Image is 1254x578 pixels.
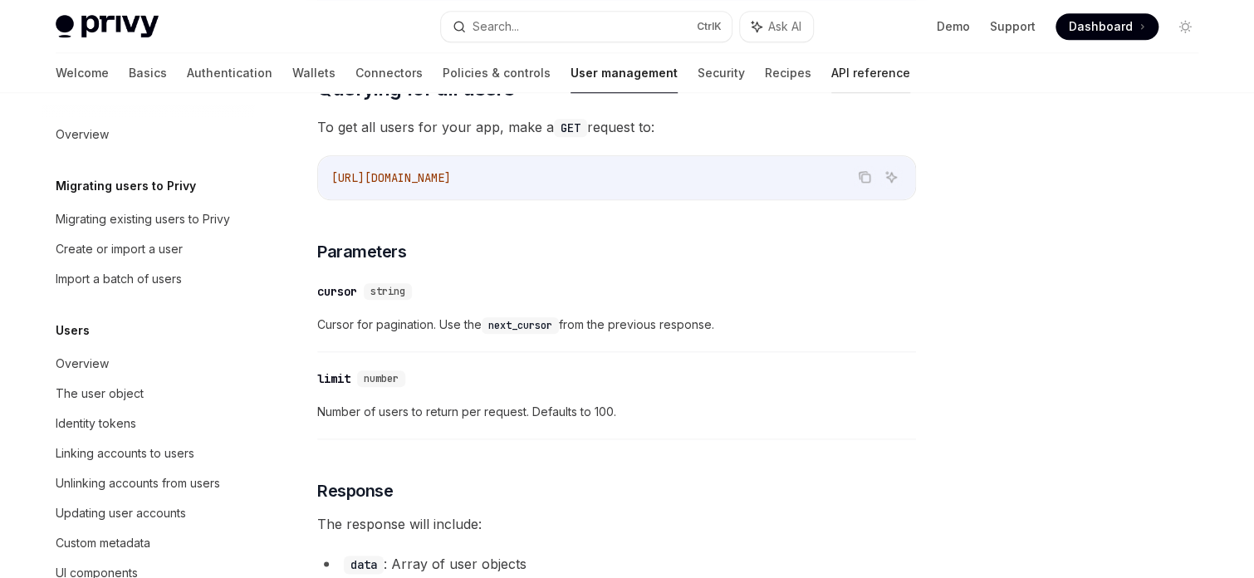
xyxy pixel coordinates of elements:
button: Ask AI [740,12,813,42]
span: Number of users to return per request. Defaults to 100. [317,402,916,422]
span: To get all users for your app, make a request to: [317,115,916,139]
div: Overview [56,354,109,374]
span: Cursor for pagination. Use the from the previous response. [317,315,916,335]
div: Updating user accounts [56,503,186,523]
a: Dashboard [1056,13,1158,40]
code: next_cursor [482,317,559,334]
a: API reference [831,53,910,93]
a: Support [990,18,1036,35]
a: Overview [42,120,255,149]
span: Ctrl K [697,20,722,33]
a: Updating user accounts [42,498,255,528]
span: number [364,372,399,385]
span: string [370,285,405,298]
div: Create or import a user [56,239,183,259]
div: Overview [56,125,109,144]
a: Identity tokens [42,409,255,438]
code: GET [554,119,587,137]
a: Policies & controls [443,53,551,93]
a: Unlinking accounts from users [42,468,255,498]
a: Connectors [355,53,423,93]
span: Dashboard [1069,18,1133,35]
a: Demo [937,18,970,35]
div: Migrating existing users to Privy [56,209,230,229]
span: [URL][DOMAIN_NAME] [331,170,451,185]
button: Search...CtrlK [441,12,732,42]
div: limit [317,370,350,387]
a: Linking accounts to users [42,438,255,468]
a: Import a batch of users [42,264,255,294]
a: Custom metadata [42,528,255,558]
span: Ask AI [768,18,801,35]
div: Linking accounts to users [56,443,194,463]
div: Identity tokens [56,414,136,433]
a: Recipes [765,53,811,93]
span: The response will include: [317,512,916,536]
h5: Migrating users to Privy [56,176,196,196]
a: Welcome [56,53,109,93]
div: Custom metadata [56,533,150,553]
code: data [344,556,384,574]
span: Parameters [317,240,406,263]
a: Security [698,53,745,93]
div: Search... [473,17,519,37]
a: User management [571,53,678,93]
span: Response [317,479,393,502]
a: Create or import a user [42,234,255,264]
button: Copy the contents from the code block [854,166,875,188]
a: Authentication [187,53,272,93]
a: Basics [129,53,167,93]
div: The user object [56,384,144,404]
button: Ask AI [880,166,902,188]
a: Wallets [292,53,336,93]
a: The user object [42,379,255,409]
li: : Array of user objects [317,552,916,576]
div: Import a batch of users [56,269,182,289]
a: Overview [42,349,255,379]
img: light logo [56,15,159,38]
h5: Users [56,321,90,340]
a: Migrating existing users to Privy [42,204,255,234]
div: cursor [317,283,357,300]
div: Unlinking accounts from users [56,473,220,493]
button: Toggle dark mode [1172,13,1198,40]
